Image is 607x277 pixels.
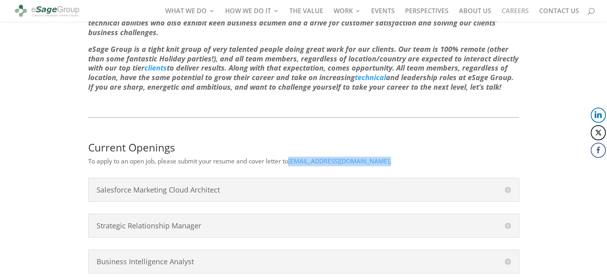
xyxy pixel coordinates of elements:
[88,44,518,92] em: eSage Group is a tight knit group of very talented people doing great work for our clients. Our t...
[14,2,81,20] img: eSage Group
[97,222,511,229] h4: Strategic Relationship Manager
[334,8,361,22] a: WORK
[88,157,519,166] p: To apply to an open job, please submit your resume and cover letter to .
[591,143,606,158] button: Facebook Share
[502,8,529,22] a: CAREERS
[591,125,606,140] button: Twitter Share
[371,8,395,22] a: EVENTS
[289,8,323,22] a: THE VALUE
[539,8,579,22] a: CONTACT US
[288,157,390,165] a: [EMAIL_ADDRESS][DOMAIN_NAME]
[144,63,167,73] a: clients
[225,8,279,22] a: HOW WE DO IT
[405,8,449,22] a: PERSPECTIVES
[355,73,386,82] a: technical
[97,186,511,193] h4: Salesforce Marketing Cloud Architect
[591,108,606,123] button: LinkedIn Share
[165,8,215,22] a: WHAT WE DO
[88,142,519,157] h2: Current Openings
[459,8,491,22] a: ABOUT US
[97,258,511,265] h4: Business Intelligence Analyst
